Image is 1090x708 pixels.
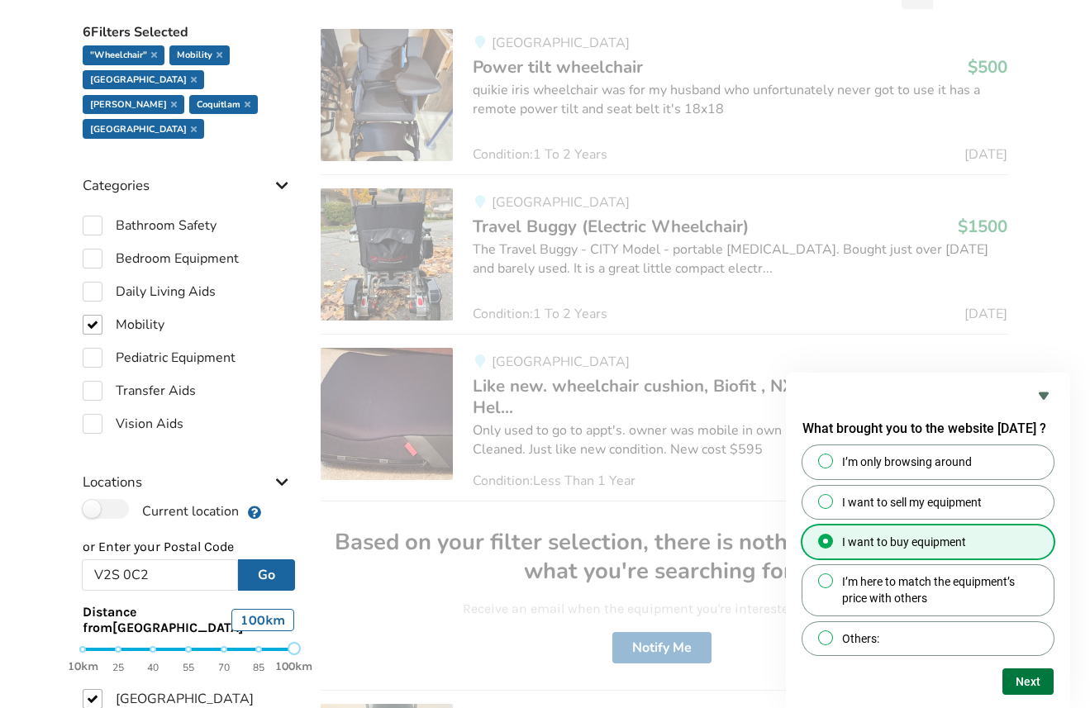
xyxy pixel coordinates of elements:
div: quikie iris wheelchair was for my husband who unfortunately never got to use it has a remote powe... [473,81,1007,119]
span: Condition: 1 To 2 Years [473,307,607,321]
label: Bedroom Equipment [83,249,239,268]
span: [GEOGRAPHIC_DATA] [492,193,630,211]
span: Distance from [GEOGRAPHIC_DATA] [83,604,243,635]
span: Condition: Less Than 1 Year [473,474,635,487]
span: [GEOGRAPHIC_DATA] [492,353,630,371]
button: Notify Me [612,632,712,663]
label: Transfer Aids [83,381,196,401]
span: [DATE] [964,148,1007,161]
button: Go [238,559,295,591]
label: Current location [83,499,239,520]
label: Bathroom Safety [83,216,217,235]
button: Next question [1002,668,1054,695]
img: mobility-travel buggy (electric wheelchair) [321,188,453,321]
div: What brought you to the website today ? [802,386,1054,695]
div: The Travel Buggy - CITY Model - portable [MEDICAL_DATA]. Bought just over [DATE] and barely used.... [473,240,1007,278]
div: [GEOGRAPHIC_DATA] [83,119,204,139]
h2: Based on your filter selection, there is nothing listed. Can't find what you're searching for? [334,528,994,587]
div: [PERSON_NAME] [83,95,184,115]
span: Power tilt wheelchair [473,55,643,78]
span: I’m here to match the equipment’s price with others [842,573,1040,607]
div: Coquitlam [189,95,258,115]
div: What brought you to the website today ? [802,445,1054,655]
a: mobility- like new. wheelchair cushion, biofit , nxt ,16x18 .originally for helio c2. [GEOGRAPHIC... [321,334,1007,501]
label: Vision Aids [83,414,183,434]
span: [GEOGRAPHIC_DATA] [492,34,630,52]
span: 40 [147,658,159,677]
span: 70 [218,658,230,677]
input: Post Code [82,559,238,591]
span: Like new. wheelchair cushion, Biofit , NXT ,16x18 .Originally for Hel... [473,374,976,419]
button: Hide survey [1034,386,1054,406]
span: [DATE] [964,307,1007,321]
img: mobility- like new. wheelchair cushion, biofit , nxt ,16x18 .originally for helio c2. [321,348,453,480]
p: or Enter your Postal Code [83,538,294,557]
div: Locations [83,440,294,499]
div: [GEOGRAPHIC_DATA] [83,70,204,90]
span: Travel Buggy (Electric Wheelchair) [473,215,749,238]
h5: 6 Filters Selected [83,16,294,45]
a: mobility-travel buggy (electric wheelchair)[GEOGRAPHIC_DATA]Travel Buggy (Electric Wheelchair)$15... [321,174,1007,334]
p: Receive an email when the equipment you're interested in is listed! [334,600,994,619]
label: Daily Living Aids [83,282,216,302]
div: Mobility [169,45,230,65]
span: I want to buy equipment [842,534,966,550]
img: mobility-power tilt wheelchair [321,29,453,161]
span: 55 [183,658,194,677]
label: Mobility [83,315,164,335]
strong: 100km [275,659,312,673]
a: mobility-power tilt wheelchair [GEOGRAPHIC_DATA]Power tilt wheelchair$500quikie iris wheelchair w... [321,29,1007,174]
h2: What brought you to the website today ? [802,419,1054,439]
span: Condition: 1 To 2 Years [473,148,607,161]
div: Only used to go to appt's. owner was mobile in own home. Owned for 1 year. No stains . Cleaned. J... [473,421,1007,459]
div: 100 km [231,609,294,631]
h3: $500 [968,56,1007,78]
strong: 10km [68,659,98,673]
span: 85 [253,658,264,677]
span: I want to sell my equipment [842,494,982,511]
span: I’m only browsing around [842,454,972,470]
span: Others: [842,630,879,647]
label: Pediatric Equipment [83,348,236,368]
div: "Wheelchair" [83,45,164,65]
span: 25 [112,658,124,677]
h3: $1500 [958,216,1007,237]
div: Categories [83,144,294,202]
